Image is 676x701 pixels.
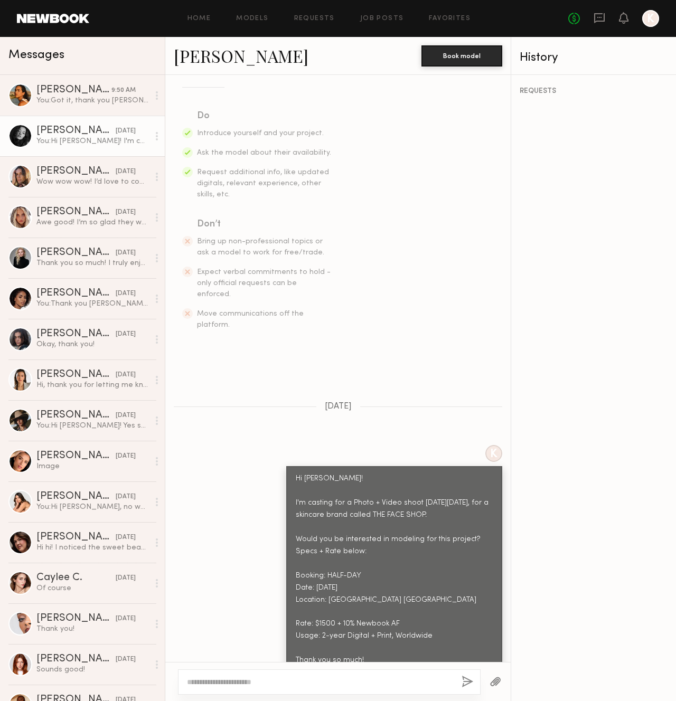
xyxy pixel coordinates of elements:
a: Models [236,15,268,22]
div: [DATE] [116,655,136,665]
div: [PERSON_NAME] [36,288,116,299]
div: Image [36,461,149,471]
span: Move communications off the platform. [197,310,304,328]
div: [PERSON_NAME] [36,370,116,380]
div: [DATE] [116,411,136,421]
a: Favorites [429,15,471,22]
div: Thank you so much! I truly enjoyed the shoot and working with your team — everyone made the day f... [36,258,149,268]
div: [DATE] [116,614,136,624]
div: You: Hi [PERSON_NAME], no worries thank you for the update! [36,502,149,512]
div: [PERSON_NAME] [36,613,116,624]
div: Caylee C. [36,573,116,583]
div: You: Hi [PERSON_NAME]! I'm casting for a Photo + Video shoot [DATE][DATE], for a skincare brand c... [36,136,149,146]
div: [PERSON_NAME] [36,166,116,177]
div: Wow wow wow! I’d love to come in. Thank you so much! [36,177,149,187]
div: [DATE] [116,207,136,217]
div: [DATE] [116,533,136,543]
div: You: Got it, thank you [PERSON_NAME]! [36,96,149,106]
div: [DATE] [116,492,136,502]
div: [PERSON_NAME] [36,451,116,461]
div: [DATE] [116,329,136,339]
div: [PERSON_NAME] [36,85,111,96]
span: [DATE] [325,402,352,411]
div: History [520,52,668,64]
a: Job Posts [360,15,404,22]
div: [PERSON_NAME] [36,532,116,543]
div: Awe good! I’m so glad they were so sweet! Best wishes to you! thanks again! [36,217,149,228]
span: Request additional info, like updated digitals, relevant experience, other skills, etc. [197,169,329,198]
a: Home [187,15,211,22]
div: Don’t [197,217,332,232]
a: Book model [421,51,502,60]
div: [DATE] [116,573,136,583]
div: [PERSON_NAME] [36,654,116,665]
a: K [642,10,659,27]
div: Do [197,109,332,124]
div: [DATE] [116,126,136,136]
button: Book model [421,45,502,67]
div: Hi hi! I noticed the sweet beauty photos are out. Would I be able to grab some of those finished ... [36,543,149,553]
div: [PERSON_NAME] [36,126,116,136]
div: You: Thank you [PERSON_NAME], the brand & team loved working with you! [36,299,149,309]
div: Okay, thank you! [36,339,149,349]
span: Ask the model about their availability. [197,149,331,156]
a: [PERSON_NAME] [174,44,308,67]
div: Sounds good! [36,665,149,675]
div: [PERSON_NAME] [36,248,116,258]
div: Hi [PERSON_NAME]! I'm casting for a Photo + Video shoot [DATE][DATE], for a skincare brand called... [296,473,493,667]
div: [PERSON_NAME] [36,329,116,339]
span: Expect verbal commitments to hold - only official requests can be enforced. [197,269,331,298]
div: Thank you! [36,624,149,634]
div: Of course [36,583,149,593]
div: [DATE] [116,289,136,299]
div: Hi, thank you for letting me know! I hope to work with you in the future. [36,380,149,390]
a: Requests [294,15,335,22]
span: Introduce yourself and your project. [197,130,324,137]
div: You: Hi [PERSON_NAME]! Yes sorry, we have already cast our models for that day. But we will keep ... [36,421,149,431]
span: Messages [8,49,64,61]
div: [PERSON_NAME] [36,491,116,502]
span: Bring up non-professional topics or ask a model to work for free/trade. [197,238,324,256]
div: [DATE] [116,370,136,380]
div: [DATE] [116,248,136,258]
div: REQUESTS [520,88,668,95]
div: 9:50 AM [111,86,136,96]
div: [PERSON_NAME] [36,207,116,217]
div: [PERSON_NAME] [36,410,116,421]
div: [DATE] [116,451,136,461]
div: [DATE] [116,167,136,177]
